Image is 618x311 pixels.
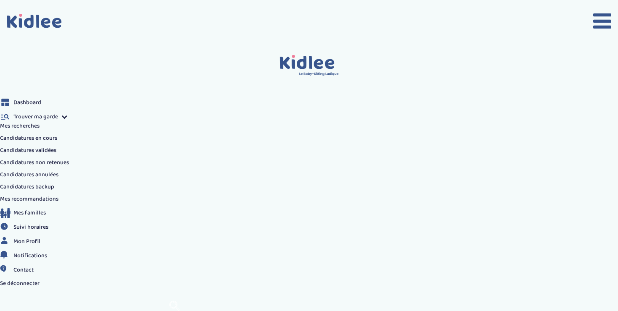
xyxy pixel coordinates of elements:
[13,223,48,232] span: Suivi horaires
[13,266,34,274] span: Contact
[13,251,47,260] span: Notifications
[13,98,41,107] span: Dashboard
[13,237,40,246] span: Mon Profil
[13,112,58,121] span: Trouver ma garde
[280,55,339,76] img: logo.svg
[13,209,46,217] span: Mes familles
